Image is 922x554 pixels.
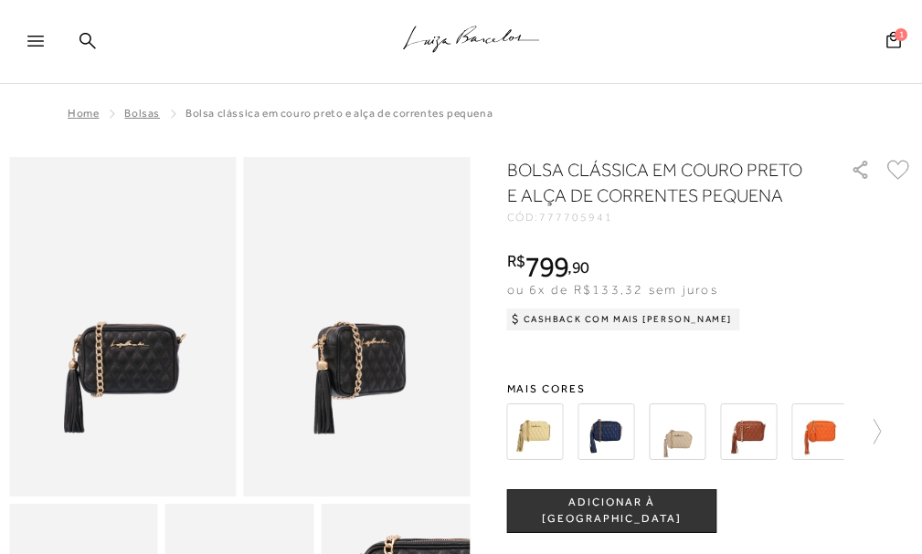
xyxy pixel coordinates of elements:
[9,157,236,497] img: image
[525,250,567,283] span: 799
[650,403,706,460] img: BOLSA CLÁSSICA EM COURO BEGE NATA E ALÇA DE CORRENTES PEQUENA
[507,253,525,269] i: R$
[721,403,778,460] img: BOLSA CLÁSSICA EM COURO CARAMELO E ALÇA DE CORRENTES PEQUENA
[124,107,160,120] a: Bolsas
[507,308,740,330] div: Cashback com Mais [PERSON_NAME]
[507,157,809,208] h1: BOLSA CLÁSSICA EM COURO PRETO E ALÇA DE CORRENTES PEQUENA
[507,489,717,533] button: ADICIONAR À [GEOGRAPHIC_DATA]
[185,107,493,120] span: BOLSA CLÁSSICA EM COURO PRETO E ALÇA DE CORRENTES PEQUENA
[243,157,470,497] img: image
[508,495,716,527] span: ADICIONAR À [GEOGRAPHIC_DATA]
[895,28,907,41] span: 1
[507,212,832,223] div: CÓD:
[881,30,906,55] button: 1
[578,403,635,460] img: BOLSA CLÁSSICA EM COURO AZUL ATLÂNTICO E ALÇA DE CORRENTES PEQUENA
[507,403,564,460] img: BOLSA CLÁSSICA EM COURO AMARELO PALHA E ALÇA DE CORRENTES PEQUENA
[507,282,718,297] span: ou 6x de R$133,32 sem juros
[792,403,849,460] img: BOLSA CLÁSSICA EM COURO LARANJA E ALÇA DE CORRENTES PEQUENA
[507,383,914,394] span: Mais cores
[539,211,612,224] span: 777705941
[572,257,589,277] span: 90
[68,107,99,120] a: Home
[567,259,588,276] i: ,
